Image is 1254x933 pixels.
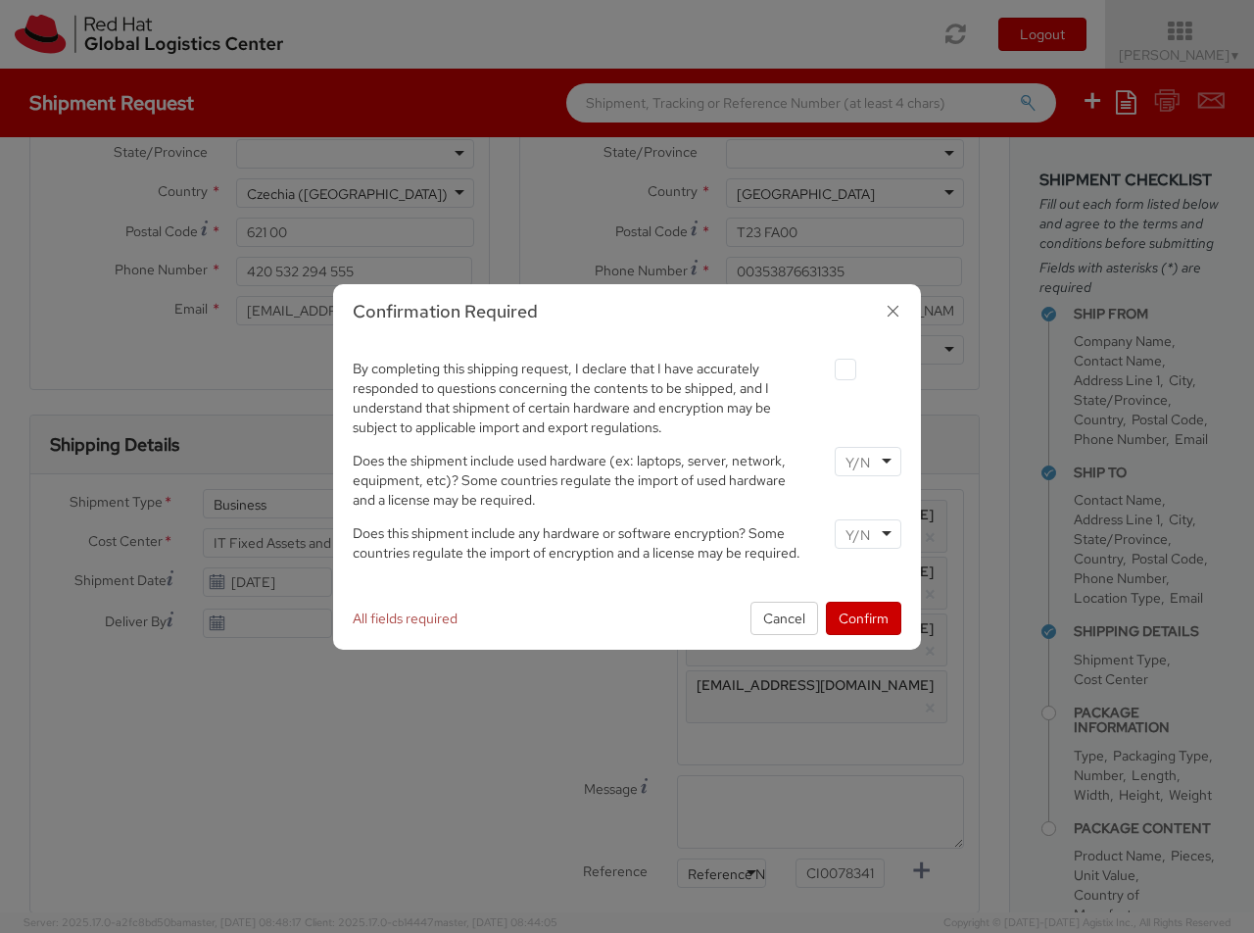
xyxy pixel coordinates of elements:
button: Cancel [750,602,818,635]
input: Y/N [845,453,874,472]
span: Does the shipment include used hardware (ex: laptops, server, network, equipment, etc)? Some coun... [353,452,786,509]
button: Confirm [826,602,901,635]
span: All fields required [353,610,458,627]
span: Does this shipment include any hardware or software encryption? Some countries regulate the impor... [353,524,800,562]
h3: Confirmation Required [353,299,901,324]
input: Y/N [845,525,874,545]
span: By completing this shipping request, I declare that I have accurately responded to questions conc... [353,360,771,436]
